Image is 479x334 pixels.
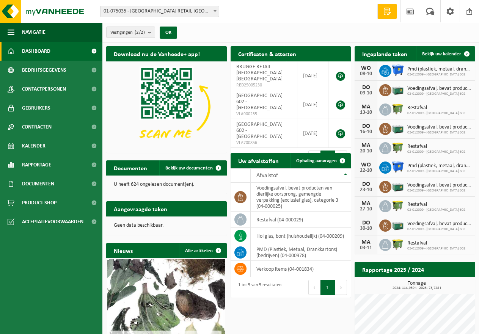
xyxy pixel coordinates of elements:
h2: Download nu de Vanheede+ app! [106,46,207,61]
span: 2024: 114,959 t - 2025: 73,728 t [358,286,475,290]
td: verkoop items (04-001834) [251,261,351,277]
span: Bekijk uw documenten [165,166,213,171]
div: 23-10 [358,187,374,193]
span: RED25005230 [236,82,292,88]
span: VLA900235 [236,111,292,117]
div: 03-11 [358,245,374,251]
h2: Ingeplande taken [355,46,415,61]
span: Vestigingen [110,27,145,38]
a: Alle artikelen [179,243,226,258]
div: 22-10 [358,168,374,173]
div: WO [358,65,374,71]
div: 30-10 [358,226,374,231]
span: 02-012009 - [GEOGRAPHIC_DATA] 602 [407,92,471,96]
span: 02-012009 - [GEOGRAPHIC_DATA] 602 [407,169,471,174]
span: Acceptatievoorwaarden [22,212,83,231]
div: MA [358,239,374,245]
div: DO [358,181,374,187]
td: [DATE] [297,90,328,119]
span: Voedingsafval, bevat producten van dierlijke oorsprong, gemengde verpakking (exc... [407,86,471,92]
span: 02-012009 - [GEOGRAPHIC_DATA] 602 [407,208,465,212]
span: 02-012009 - [GEOGRAPHIC_DATA] 602 [407,130,471,135]
img: PB-LB-0680-HPE-GN-01 [391,83,404,96]
button: Vestigingen(2/2) [106,27,155,38]
button: Previous [308,280,320,295]
span: Product Shop [22,193,57,212]
img: WB-1100-HPE-GN-50 [391,199,404,212]
span: Voedingsafval, bevat producten van dierlijke oorsprong, gemengde verpakking (exc... [407,182,471,188]
h2: Certificaten & attesten [231,46,304,61]
p: Geen data beschikbaar. [114,223,219,228]
span: Gebruikers [22,99,50,118]
div: DO [358,123,374,129]
span: Afvalstof [256,172,278,179]
img: PB-LB-0680-HPE-GN-01 [391,122,404,135]
div: 13-10 [358,110,374,115]
span: Navigatie [22,23,46,42]
span: Documenten [22,174,54,193]
count: (2/2) [135,30,145,35]
span: Contracten [22,118,52,136]
td: restafval (04-000029) [251,212,351,228]
td: PMD (Plastiek, Metaal, Drankkartons) (bedrijven) (04-000978) [251,244,351,261]
img: WB-1100-HPE-GN-50 [391,238,404,251]
td: voedingsafval, bevat producten van dierlijke oorsprong, gemengde verpakking (exclusief glas), cat... [251,183,351,212]
span: Kalender [22,136,46,155]
td: [DATE] [297,119,328,148]
h2: Uw afvalstoffen [231,153,286,168]
span: VLA700856 [236,140,292,146]
div: DO [358,85,374,91]
span: 01-075035 - BRUGGE RETAIL NV - BRUGGE [100,6,219,17]
span: 02-012009 - [GEOGRAPHIC_DATA] 602 [407,227,471,232]
button: OK [160,27,177,39]
img: WB-1100-HPE-GN-50 [391,102,404,115]
span: Contactpersonen [22,80,66,99]
div: 09-10 [358,91,374,96]
span: 02-012009 - [GEOGRAPHIC_DATA] 602 [407,72,471,77]
a: Ophaling aanvragen [290,153,350,168]
div: 08-10 [358,71,374,77]
span: 02-012009 - [GEOGRAPHIC_DATA] 602 [407,111,465,116]
img: WB-1100-HPE-BE-01 [391,160,404,173]
div: MA [358,104,374,110]
span: Ophaling aanvragen [296,158,337,163]
h2: Aangevraagde taken [106,201,175,216]
span: [GEOGRAPHIC_DATA] 602 - [GEOGRAPHIC_DATA] [236,122,283,140]
img: Download de VHEPlus App [106,61,227,152]
div: 20-10 [358,149,374,154]
span: Restafval [407,240,465,246]
h2: Nieuws [106,243,140,258]
span: Restafval [407,202,465,208]
span: 01-075035 - BRUGGE RETAIL NV - BRUGGE [101,6,219,17]
span: 02-012009 - [GEOGRAPHIC_DATA] 602 [407,150,465,154]
img: PB-LB-0680-HPE-GN-01 [391,180,404,193]
a: Bekijk rapportage [419,277,474,292]
div: MA [358,201,374,207]
div: MA [358,143,374,149]
span: Rapportage [22,155,51,174]
span: Voedingsafval, bevat producten van dierlijke oorsprong, gemengde verpakking (exc... [407,221,471,227]
td: hol glas, bont (huishoudelijk) (04-000209) [251,228,351,244]
a: Bekijk uw kalender [416,46,474,61]
img: WB-1100-HPE-GN-50 [391,141,404,154]
h2: Documenten [106,160,155,175]
div: 1 tot 5 van 5 resultaten [234,279,281,296]
td: [DATE] [297,61,328,90]
div: WO [358,162,374,168]
div: 27-10 [358,207,374,212]
span: Dashboard [22,42,50,61]
span: Pmd (plastiek, metaal, drankkartons) (bedrijven) [407,163,471,169]
span: 02-012009 - [GEOGRAPHIC_DATA] 602 [407,188,471,193]
span: Bekijk uw kalender [422,52,461,56]
h3: Tonnage [358,281,475,290]
span: 02-012009 - [GEOGRAPHIC_DATA] 602 [407,246,465,251]
button: Next [335,280,347,295]
button: 1 [320,280,335,295]
h2: Rapportage 2025 / 2024 [355,262,432,277]
span: Bedrijfsgegevens [22,61,66,80]
p: U heeft 624 ongelezen document(en). [114,182,219,187]
span: BRUGGE RETAIL [GEOGRAPHIC_DATA] - [GEOGRAPHIC_DATA] [236,64,285,82]
span: [GEOGRAPHIC_DATA] 602 - [GEOGRAPHIC_DATA] [236,93,283,111]
span: Restafval [407,144,465,150]
div: 16-10 [358,129,374,135]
